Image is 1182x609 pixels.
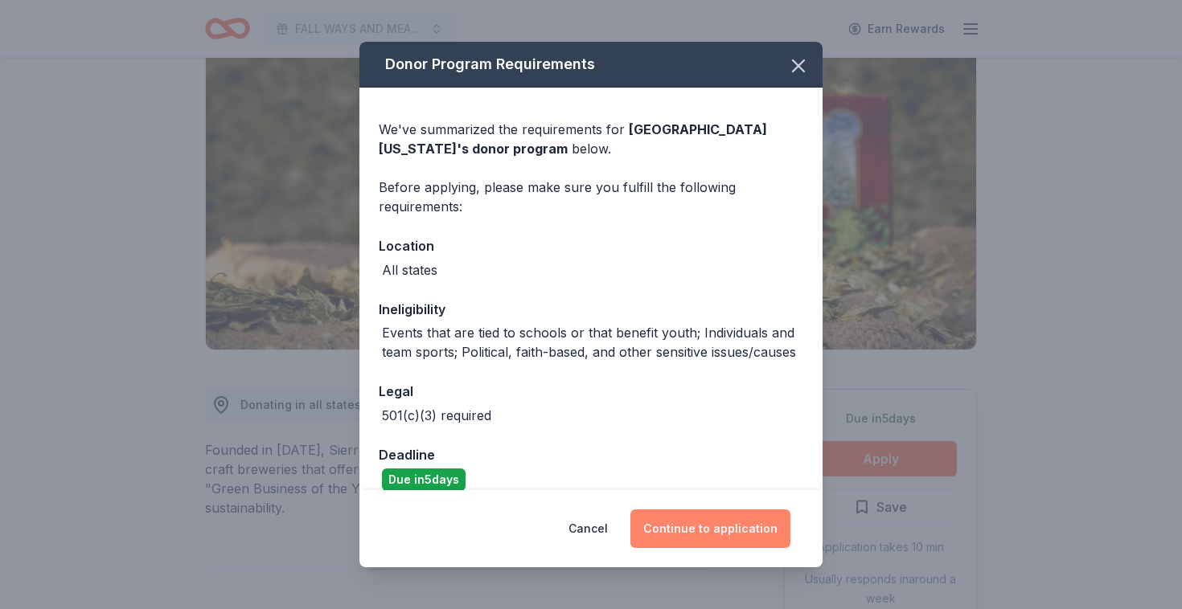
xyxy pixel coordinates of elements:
[382,260,437,280] div: All states
[568,509,608,548] button: Cancel
[379,299,803,320] div: Ineligibility
[382,468,466,491] div: Due in 5 days
[630,509,790,548] button: Continue to application
[379,178,803,216] div: Before applying, please make sure you fulfill the following requirements:
[379,444,803,465] div: Deadline
[379,381,803,402] div: Legal
[379,120,803,158] div: We've summarized the requirements for below.
[382,406,491,425] div: 501(c)(3) required
[359,42,823,88] div: Donor Program Requirements
[382,323,803,362] div: Events that are tied to schools or that benefit youth; Individuals and team sports; Political, fa...
[379,235,803,256] div: Location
